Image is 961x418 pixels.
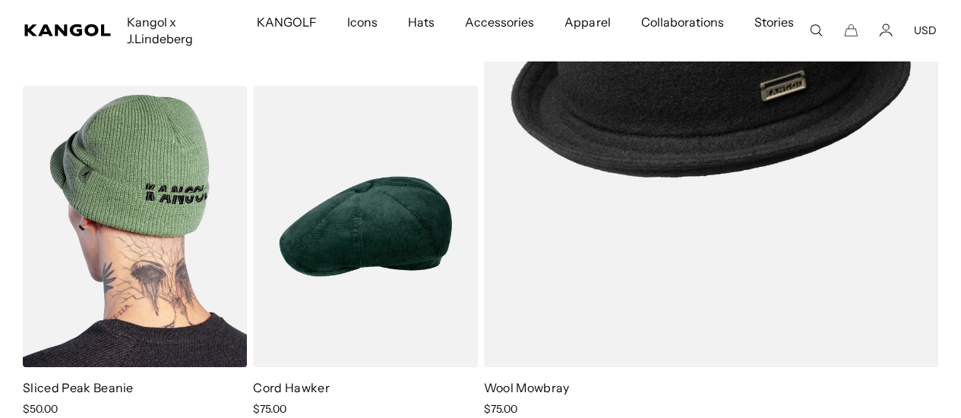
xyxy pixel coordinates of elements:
[253,86,477,367] img: Cord Hawker
[879,24,893,37] a: Account
[253,402,286,416] span: $75.00
[23,380,134,395] a: Sliced Peak Beanie
[484,380,570,395] a: Wool Mowbray
[914,24,937,37] button: USD
[23,402,58,416] span: $50.00
[253,380,330,395] a: Cord Hawker
[24,24,112,36] a: Kangol
[844,24,858,37] button: Cart
[23,86,247,367] img: Sliced Peak Beanie
[484,402,517,416] span: $75.00
[809,24,823,37] summary: Search here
